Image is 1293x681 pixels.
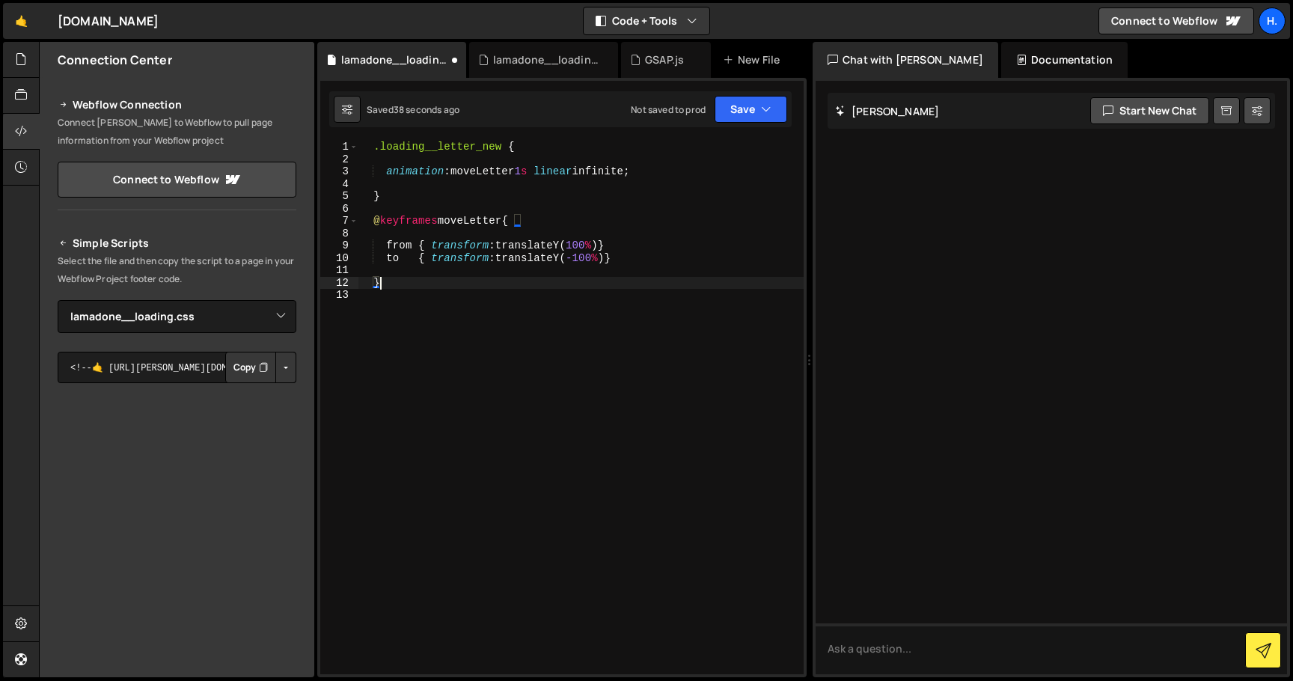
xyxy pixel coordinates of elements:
div: Button group with nested dropdown [225,352,296,383]
a: 🤙 [3,3,40,39]
h2: Simple Scripts [58,234,296,252]
h2: [PERSON_NAME] [835,104,939,118]
div: 13 [320,289,358,302]
div: lamadone__loading.js [493,52,600,67]
div: 2 [320,153,358,166]
div: 12 [320,277,358,290]
div: Saved [367,103,459,116]
div: 1 [320,141,358,153]
iframe: YouTube video player [58,408,298,543]
div: [DOMAIN_NAME] [58,12,159,30]
div: 5 [320,190,358,203]
div: lamadone__loading.css [341,52,448,67]
div: 8 [320,227,358,240]
div: 11 [320,264,358,277]
div: 38 seconds ago [394,103,459,116]
div: New File [723,52,786,67]
div: Chat with [PERSON_NAME] [813,42,998,78]
a: Connect to Webflow [1098,7,1254,34]
div: 7 [320,215,358,227]
div: 10 [320,252,358,265]
div: 6 [320,203,358,216]
div: Not saved to prod [631,103,706,116]
p: Connect [PERSON_NAME] to Webflow to pull page information from your Webflow project [58,114,296,150]
a: Connect to Webflow [58,162,296,198]
div: 4 [320,178,358,191]
h2: Connection Center [58,52,172,68]
div: GSAP.js [645,52,684,67]
button: Save [715,96,787,123]
div: 9 [320,239,358,252]
p: Select the file and then copy the script to a page in your Webflow Project footer code. [58,252,296,288]
button: Start new chat [1090,97,1209,124]
h2: Webflow Connection [58,96,296,114]
button: Code + Tools [584,7,709,34]
div: 3 [320,165,358,178]
a: h. [1259,7,1286,34]
button: Copy [225,352,276,383]
textarea: <!--🤙 [URL][PERSON_NAME][DOMAIN_NAME]> <script>document.addEventListener("DOMContentLoaded", func... [58,352,296,383]
div: Documentation [1001,42,1128,78]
